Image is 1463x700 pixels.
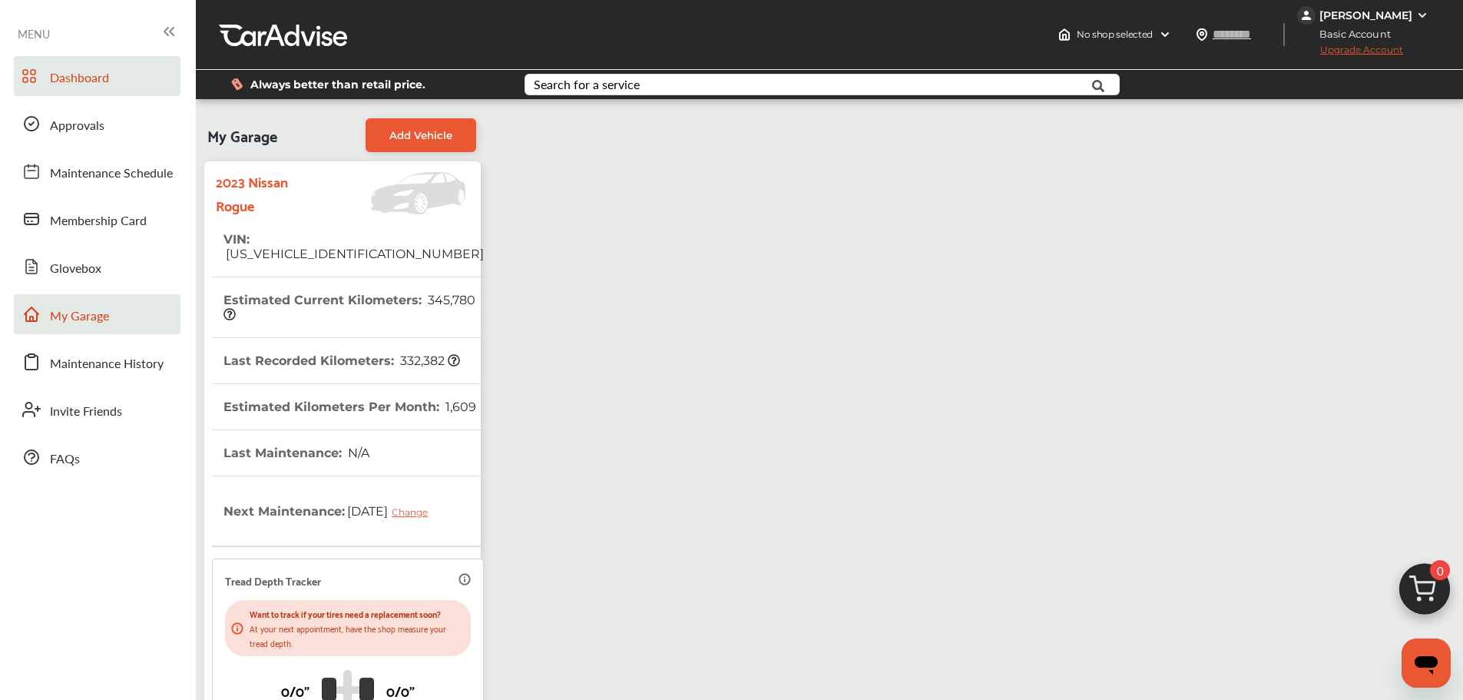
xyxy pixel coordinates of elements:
[50,164,173,184] span: Maintenance Schedule
[14,437,180,477] a: FAQs
[207,118,277,152] span: My Garage
[345,492,439,530] span: [DATE]
[50,68,109,88] span: Dashboard
[250,621,465,650] p: At your next appointment, have the shop measure your tread depth.
[1319,8,1412,22] div: [PERSON_NAME]
[223,293,478,322] span: 345,780
[392,506,435,518] div: Change
[50,450,80,469] span: FAQs
[18,28,50,40] span: MENU
[1430,560,1450,580] span: 0
[389,129,452,141] span: Add Vehicle
[225,572,321,589] p: Tread Depth Tracker
[223,217,484,277] th: VIN :
[1416,9,1428,22] img: WGsFRI8htEPBVLJbROoPRyZpYNWhNONpIPPETTm6eUC0GeLEiAAAAAElFTkSuQmCC
[443,400,476,414] span: 1,609
[14,294,180,334] a: My Garage
[50,307,109,327] span: My Garage
[223,476,439,546] th: Next Maintenance :
[1077,28,1153,41] span: No shop selected
[223,430,369,476] th: Last Maintenance :
[534,78,640,91] div: Search for a service
[223,277,484,337] th: Estimated Current Kilometers :
[14,151,180,191] a: Maintenance Schedule
[1196,28,1208,41] img: location_vector.a44bc228.svg
[346,446,369,460] span: N/A
[1388,556,1461,630] img: cart_icon.3d0951e8.svg
[14,247,180,287] a: Glovebox
[14,390,180,430] a: Invite Friends
[321,172,473,214] img: Vehicle
[1297,44,1403,63] span: Upgrade Account
[1299,26,1402,42] span: Basic Account
[1297,6,1316,25] img: jVpblrzwTbfkPYzPPzSLxeg0AAAAASUVORK5CYII=
[50,116,104,136] span: Approvals
[1402,639,1451,688] iframe: Button to launch messaging window
[250,606,465,621] p: Want to track if your tires need a replacement soon?
[14,56,180,96] a: Dashboard
[216,169,321,217] strong: 2023 Nissan Rogue
[50,354,164,374] span: Maintenance History
[1058,28,1071,41] img: header-home-logo.8d720a4f.svg
[1159,28,1171,41] img: header-down-arrow.9dd2ce7d.svg
[366,118,476,152] a: Add Vehicle
[14,342,180,382] a: Maintenance History
[223,247,484,261] span: [US_VEHICLE_IDENTIFICATION_NUMBER]
[231,78,243,91] img: dollor_label_vector.a70140d1.svg
[250,79,425,90] span: Always better than retail price.
[398,353,460,368] span: 332,382
[14,199,180,239] a: Membership Card
[223,384,476,430] th: Estimated Kilometers Per Month :
[223,338,460,383] th: Last Recorded Kilometers :
[14,104,180,144] a: Approvals
[50,259,101,279] span: Glovebox
[50,211,147,231] span: Membership Card
[1283,23,1285,46] img: header-divider.bc55588e.svg
[50,402,122,422] span: Invite Friends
